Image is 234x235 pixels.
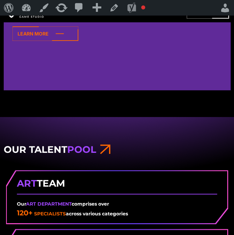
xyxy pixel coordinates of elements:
div: Focus keyphrase not set [141,5,145,9]
em: 120+ [17,209,33,217]
span: Art [17,178,37,189]
strong: Team [17,176,217,190]
div: across various categories [17,201,217,218]
span: specialists [34,211,66,217]
span: Pool [67,144,96,155]
h3: Our Talent [4,143,231,156]
p: Our comprises over [17,201,217,208]
a: Learn More [12,26,78,41]
span: Art Department [26,201,72,207]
